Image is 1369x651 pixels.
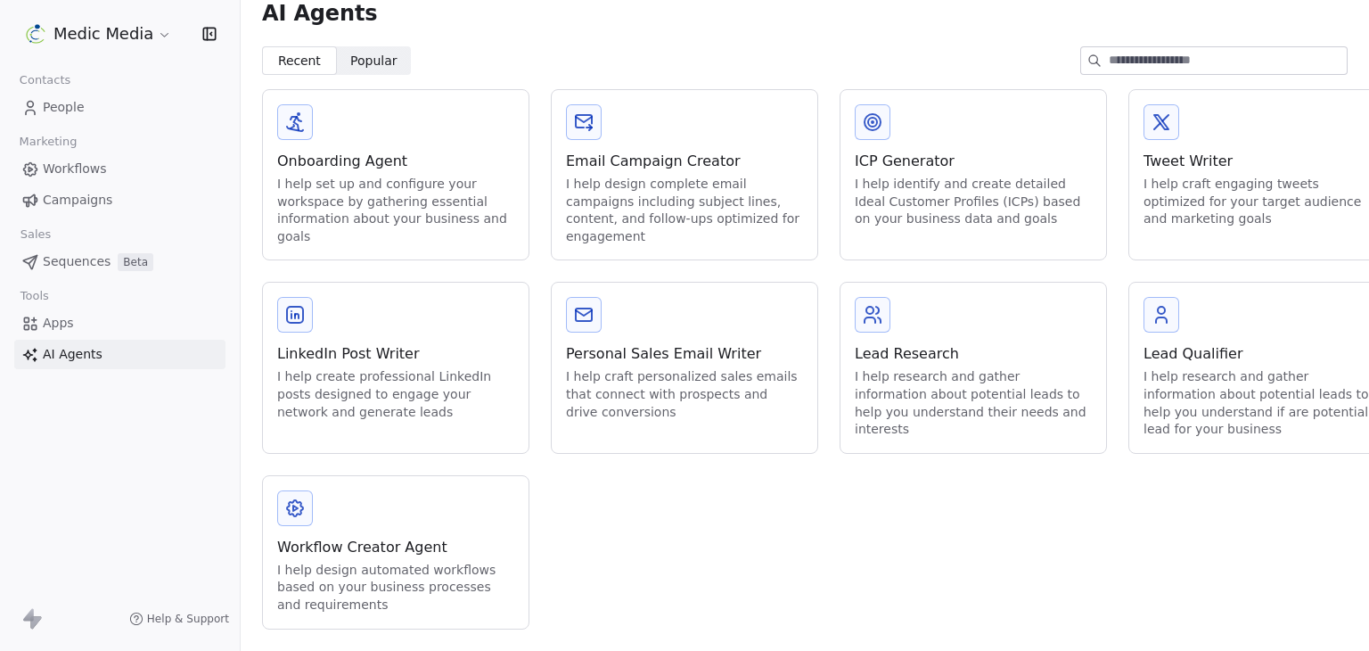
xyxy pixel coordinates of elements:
div: Workflow Creator Agent [277,537,514,558]
div: I help design complete email campaigns including subject lines, content, and follow-ups optimized... [566,176,803,245]
div: Lead Research [855,343,1092,365]
div: I help create professional LinkedIn posts designed to engage your network and generate leads [277,368,514,421]
div: I help set up and configure your workspace by gathering essential information about your business... [277,176,514,245]
span: Sales [12,221,59,248]
span: Apps [43,314,74,333]
span: People [43,98,85,117]
div: LinkedIn Post Writer [277,343,514,365]
span: Popular [350,52,398,70]
span: AI Agents [43,345,102,364]
img: Logoicon.png [25,23,46,45]
span: Tools [12,283,56,309]
div: Personal Sales Email Writer [566,343,803,365]
div: ICP Generator [855,151,1092,172]
span: Beta [118,253,153,271]
a: Help & Support [129,612,229,626]
span: Contacts [12,67,78,94]
a: SequencesBeta [14,247,225,276]
div: Onboarding Agent [277,151,514,172]
span: Medic Media [53,22,153,45]
span: Campaigns [43,191,112,210]
span: Workflows [43,160,107,178]
a: Apps [14,309,225,338]
span: Marketing [12,128,85,155]
a: Workflows [14,154,225,184]
a: People [14,93,225,122]
button: Medic Media [21,19,176,49]
a: AI Agents [14,340,225,369]
div: I help design automated workflows based on your business processes and requirements [277,562,514,614]
span: Help & Support [147,612,229,626]
span: Sequences [43,252,111,271]
div: I help identify and create detailed Ideal Customer Profiles (ICPs) based on your business data an... [855,176,1092,228]
a: Campaigns [14,185,225,215]
div: Email Campaign Creator [566,151,803,172]
div: I help craft personalized sales emails that connect with prospects and drive conversions [566,368,803,421]
div: I help research and gather information about potential leads to help you understand their needs a... [855,368,1092,438]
